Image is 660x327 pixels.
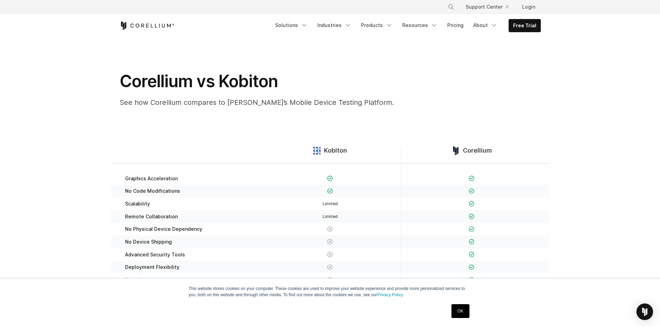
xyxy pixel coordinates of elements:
img: Checkmark [469,214,475,219]
span: Advanced Security Tools [125,252,185,258]
img: Checkmark [469,175,475,181]
img: compare_kobiton--large [313,146,322,155]
img: X [327,239,333,245]
span: Root Access [125,277,155,283]
a: Pricing [443,19,468,31]
a: Resources [398,19,442,31]
img: Checkmark [469,201,475,207]
img: Checkmark [469,277,475,283]
span: Limited [323,201,338,206]
span: Deployment Flexibility [125,264,179,270]
img: Checkmark [327,188,333,194]
a: Free Trial [509,19,540,32]
span: Kobiton [324,147,347,155]
a: Corellium Home [120,21,175,30]
span: Corellium [463,147,492,155]
span: No Code Modifications [125,188,180,194]
img: X [327,277,333,283]
a: Login [517,1,541,13]
a: OK [451,304,469,318]
div: Navigation Menu [271,19,541,32]
span: Graphics Acceleration [125,175,178,182]
a: Support Center [460,1,514,13]
span: No Device Shipping [125,239,172,245]
img: X [327,264,333,270]
p: This website stores cookies on your computer. These cookies are used to improve your website expe... [189,285,472,298]
img: Checkmark [469,226,475,232]
img: Checkmark [469,239,475,245]
a: About [469,19,502,31]
span: No Physical Device Dependency [125,226,202,232]
span: Remote Collaboration [125,214,178,220]
p: See how Corellium compares to [PERSON_NAME]’s Mobile Device Testing Platform. [120,97,397,108]
img: X [327,226,333,232]
img: Checkmark [327,175,333,181]
img: Checkmark [469,264,475,270]
img: Checkmark [469,252,475,257]
h1: Corellium vs Kobiton [120,71,397,92]
div: Open Intercom Messenger [636,303,653,320]
a: Products [357,19,397,31]
a: Industries [313,19,355,31]
a: Solutions [271,19,312,31]
button: Search [445,1,457,13]
span: Limited [323,214,338,219]
span: Scalability [125,201,150,207]
img: Checkmark [469,188,475,194]
img: X [327,252,333,257]
div: Navigation Menu [439,1,541,13]
a: Privacy Policy. [377,292,404,297]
